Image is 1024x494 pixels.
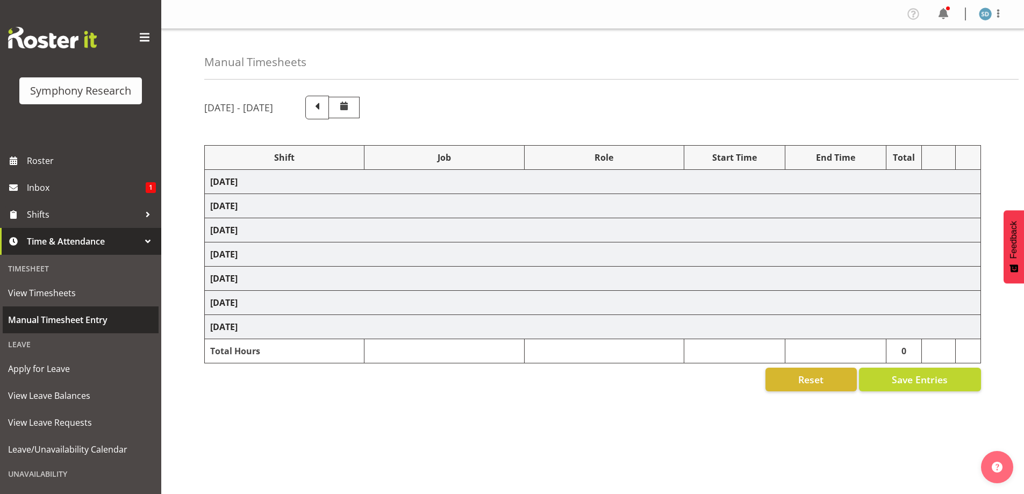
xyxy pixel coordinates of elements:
div: End Time [791,151,880,164]
a: Manual Timesheet Entry [3,306,159,333]
span: View Leave Balances [8,388,153,404]
td: [DATE] [205,291,981,315]
td: [DATE] [205,242,981,267]
td: [DATE] [205,315,981,339]
td: [DATE] [205,267,981,291]
span: 1 [146,182,156,193]
div: Job [370,151,518,164]
span: Roster [27,153,156,169]
div: Role [530,151,678,164]
div: Timesheet [3,257,159,280]
div: Unavailability [3,463,159,485]
a: Apply for Leave [3,355,159,382]
div: Total [892,151,916,164]
td: [DATE] [205,170,981,194]
div: Shift [210,151,359,164]
span: Inbox [27,180,146,196]
td: [DATE] [205,194,981,218]
a: View Leave Requests [3,409,159,436]
img: help-xxl-2.png [992,462,1002,472]
h4: Manual Timesheets [204,56,306,68]
td: 0 [886,339,922,363]
span: Shifts [27,206,140,223]
a: View Timesheets [3,280,159,306]
button: Feedback - Show survey [1004,210,1024,283]
span: Save Entries [892,373,948,386]
span: Apply for Leave [8,361,153,377]
span: Time & Attendance [27,233,140,249]
a: View Leave Balances [3,382,159,409]
button: Save Entries [859,368,981,391]
span: Feedback [1009,221,1019,259]
span: Leave/Unavailability Calendar [8,441,153,457]
span: View Leave Requests [8,414,153,431]
span: Reset [798,373,824,386]
img: shareen-davis1939.jpg [979,8,992,20]
td: [DATE] [205,218,981,242]
div: Start Time [690,151,779,164]
a: Leave/Unavailability Calendar [3,436,159,463]
h5: [DATE] - [DATE] [204,102,273,113]
img: Rosterit website logo [8,27,97,48]
span: Manual Timesheet Entry [8,312,153,328]
div: Leave [3,333,159,355]
span: View Timesheets [8,285,153,301]
div: Symphony Research [30,83,131,99]
button: Reset [765,368,857,391]
td: Total Hours [205,339,364,363]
